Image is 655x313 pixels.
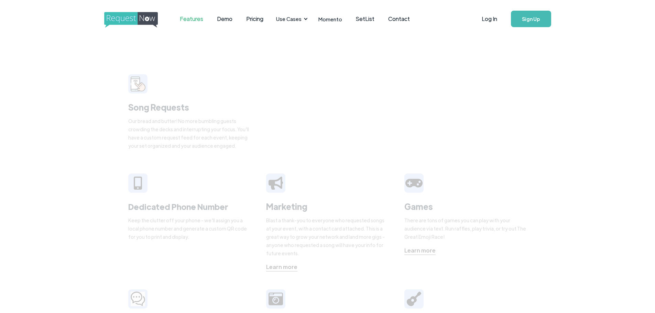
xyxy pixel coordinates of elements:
strong: Song Requests [128,102,189,112]
div: Our bread and butter! No more bumbling guests crowding the decks and interrupting your focus. You... [128,117,251,150]
img: smarphone [130,76,145,91]
img: camera icon [131,291,145,306]
a: Sign Up [511,11,551,27]
a: Contact [381,8,417,30]
a: Demo [210,8,239,30]
a: SetList [349,8,381,30]
strong: Marketing [266,201,307,212]
a: Features [173,8,210,30]
img: megaphone [269,177,283,189]
img: iphone [133,177,142,190]
div: Keep the clutter off your phone - we'll assign you a local phone number and generate a custom QR ... [128,216,251,241]
strong: Dedicated Phone Number [128,201,228,212]
div: Learn more [266,263,297,271]
img: guitar [407,292,421,306]
div: There are tons of games you can play with your audience via text. Run raffles, play trivia, or tr... [404,216,527,241]
a: Momento [312,9,349,29]
div: Use Cases [276,15,302,23]
a: Learn more [266,263,297,271]
div: Use Cases [272,8,310,30]
img: requestnow logo [104,12,171,28]
img: video game [405,176,423,190]
a: Learn more [404,246,436,255]
a: home [104,12,156,26]
img: camera icon [269,292,283,306]
a: Pricing [239,8,270,30]
div: Blast a thank-you to everyone who requested songs at your event, with a contact card attached. Th... [266,216,389,257]
strong: Games [404,201,433,212]
a: Log In [475,7,504,31]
